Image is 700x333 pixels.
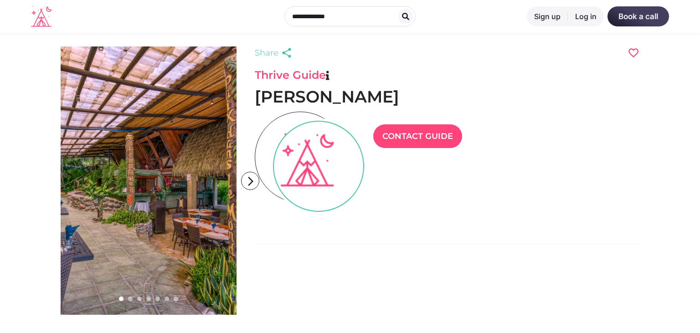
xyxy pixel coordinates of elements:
a: Book a call [607,6,669,26]
h3: Thrive Guide [255,68,639,82]
span: Share [255,46,278,59]
i: arrow_forward_ios [242,172,260,190]
a: Log in [568,6,604,26]
h1: [PERSON_NAME] [255,87,639,107]
a: Sign up [527,6,568,26]
a: Share [255,46,295,59]
a: Contact Guide [373,124,462,148]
